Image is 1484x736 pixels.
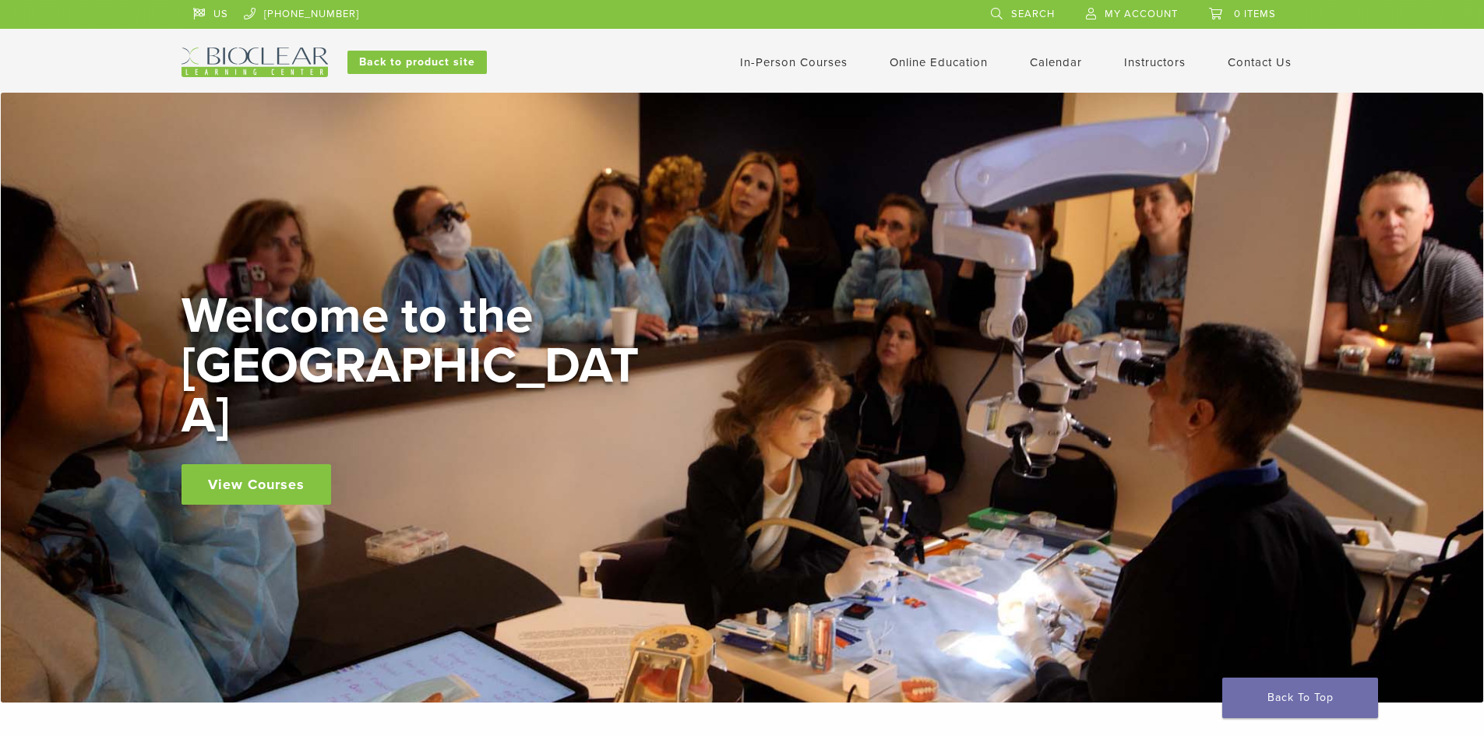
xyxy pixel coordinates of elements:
[182,291,649,441] h2: Welcome to the [GEOGRAPHIC_DATA]
[1011,8,1055,20] span: Search
[1105,8,1178,20] span: My Account
[182,464,331,505] a: View Courses
[740,55,848,69] a: In-Person Courses
[1228,55,1292,69] a: Contact Us
[1222,678,1378,718] a: Back To Top
[182,48,328,77] img: Bioclear
[347,51,487,74] a: Back to product site
[1124,55,1186,69] a: Instructors
[1234,8,1276,20] span: 0 items
[890,55,988,69] a: Online Education
[1030,55,1082,69] a: Calendar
